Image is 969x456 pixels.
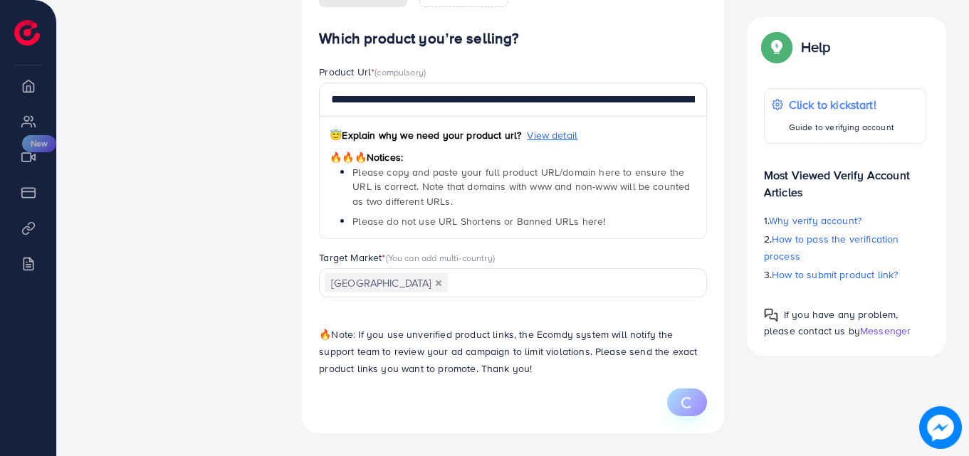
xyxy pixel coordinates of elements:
[330,150,403,164] span: Notices:
[764,212,926,229] p: 1.
[319,250,495,265] label: Target Market
[801,38,831,55] p: Help
[319,326,707,377] p: Note: If you use unverified product links, the Ecomdy system will notify the support team to revi...
[764,266,926,283] p: 3.
[764,307,899,338] span: If you have any problem, please contact us by
[449,272,688,295] input: Search for option
[764,232,899,263] span: How to pass the verification process
[14,20,40,46] img: logo
[325,273,448,293] span: [GEOGRAPHIC_DATA]
[769,213,861,228] span: Why verify account?
[319,268,707,297] div: Search for option
[527,128,577,142] span: View detail
[386,251,495,264] span: (You can add multi-country)
[789,96,894,113] p: Click to kickstart!
[919,406,962,449] img: image
[764,34,790,60] img: Popup guide
[374,65,426,78] span: (compulsory)
[330,128,521,142] span: Explain why we need your product url?
[319,327,331,341] span: 🔥
[319,30,707,48] h4: Which product you’re selling?
[435,280,442,287] button: Deselect Pakistan
[789,119,894,136] p: Guide to verifying account
[352,165,690,208] span: Please copy and paste your full product URL/domain here to ensure the URL is correct. Note that d...
[352,214,605,228] span: Please do not use URL Shortens or Banned URLs here!
[772,267,898,282] span: How to submit product link?
[330,128,342,142] span: 😇
[764,155,926,201] p: Most Viewed Verify Account Articles
[319,65,426,79] label: Product Url
[860,324,911,338] span: Messenger
[764,308,778,322] img: Popup guide
[764,230,926,265] p: 2.
[330,150,366,164] span: 🔥🔥🔥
